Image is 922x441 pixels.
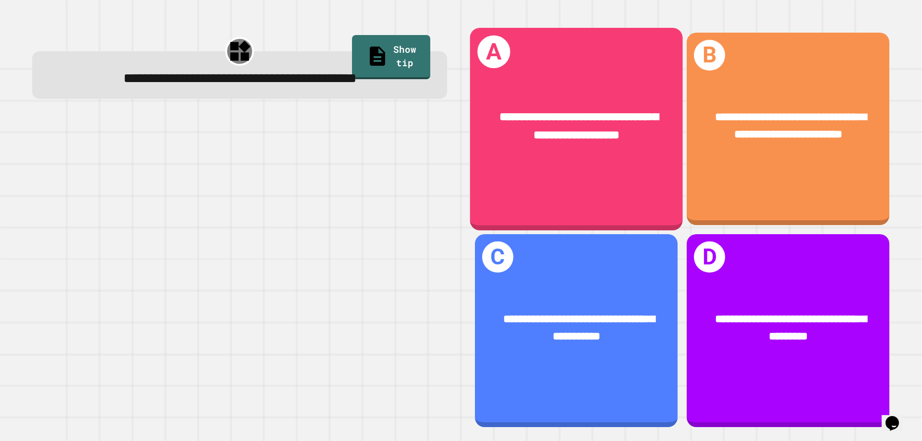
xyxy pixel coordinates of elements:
h1: B [694,40,725,71]
iframe: chat widget [882,403,912,431]
h1: C [482,241,513,273]
a: Show tip [352,35,430,79]
h1: D [694,241,725,273]
h1: A [477,35,510,68]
